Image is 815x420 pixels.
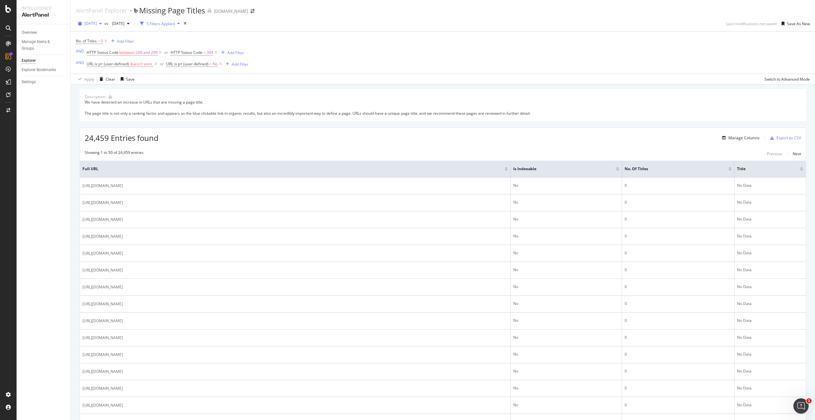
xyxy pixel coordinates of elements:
div: 0 [625,250,732,256]
span: = [203,50,206,55]
div: 0 [625,301,732,307]
div: Next [793,151,801,156]
span: 304 [207,48,213,57]
span: [URL][DOMAIN_NAME] [82,267,123,273]
div: No Data [737,318,803,323]
button: Apply [76,74,94,84]
span: No. of Titles [76,38,97,44]
div: No [513,301,619,307]
a: Overview [22,29,66,36]
span: Full URL [82,166,495,172]
div: No [513,199,619,205]
div: No Data [737,402,803,408]
a: AlertPanel Explorer [76,7,127,14]
button: Save [118,74,135,84]
button: Add Filter [223,60,249,68]
span: [URL][DOMAIN_NAME] [82,284,123,290]
button: Next [793,150,801,157]
button: AND [76,60,84,66]
div: 0 [625,335,732,340]
div: No [513,216,619,222]
div: Clear [106,76,115,82]
div: No [513,351,619,357]
span: [URL][DOMAIN_NAME] [82,199,123,206]
span: HTTP Status Code [171,50,202,55]
div: No Data [737,267,803,273]
div: 0 [625,216,732,222]
div: 0 [625,199,732,205]
span: 200 and 299 [136,48,158,57]
span: 2025 Aug. 12th [110,21,124,26]
div: No Data [737,351,803,357]
div: Manage Alerts & Groups [22,39,60,52]
button: Save As New [779,18,810,29]
div: No [513,284,619,290]
div: 0 [625,402,732,408]
div: No [513,318,619,323]
div: No [513,402,619,408]
div: No Data [737,368,803,374]
div: arrow-right-arrow-left [251,9,254,13]
button: [DATE] [76,18,104,29]
span: [URL][DOMAIN_NAME] [82,183,123,189]
iframe: Intercom live chat [793,398,809,414]
button: 5 Filters Applied [138,18,182,29]
div: No [513,335,619,340]
div: No [513,183,619,188]
span: 24,459 Entries found [85,133,159,143]
div: Settings [22,79,36,85]
div: Switch to Advanced Mode [764,76,810,82]
div: times [182,20,188,27]
button: Export as CSV [768,133,801,143]
div: No Data [737,385,803,391]
span: [URL][DOMAIN_NAME] [82,216,123,223]
button: Clear [97,74,115,84]
div: Missing Page Titles [139,5,205,16]
span: URL is p+ (user-defined) [87,61,129,67]
span: [URL][DOMAIN_NAME] [82,385,123,392]
div: Manage Columns [728,135,760,141]
div: AlertPanel [22,11,65,19]
span: vs [104,21,110,26]
div: No Data [737,335,803,340]
span: No [213,60,218,69]
span: between [119,50,135,55]
div: Add Filter [227,50,244,55]
div: Save [126,76,135,82]
button: Add Filter [109,37,134,45]
span: No. of Titles [625,166,719,172]
div: We have detected an increase in URLs that are missing a page title. The page title is not only a ... [85,99,801,116]
div: AND [76,60,84,65]
div: Add Filter [232,62,249,67]
a: Manage Alerts & Groups [22,39,66,52]
div: 0 [625,385,732,391]
span: HTTP Status Code [87,50,118,55]
div: Last modifications not saved [726,21,776,26]
span: [URL][DOMAIN_NAME] [82,233,123,240]
div: No [513,267,619,273]
span: Title [737,166,790,172]
div: Export as CSV [776,135,801,141]
div: 0 [625,284,732,290]
span: Is Indexable [513,166,606,172]
div: Add Filter [117,39,134,44]
div: No Data [737,183,803,188]
span: 0 [101,37,103,46]
div: No [513,233,619,239]
button: [DATE] [110,18,132,29]
button: or [160,61,164,67]
div: Overview [22,29,37,36]
div: No [513,368,619,374]
button: or [164,49,168,55]
button: Switch to Advanced Mode [762,74,810,84]
div: 0 [625,351,732,357]
div: Showing 1 to 50 of 24,459 entries [85,150,144,157]
div: No [513,250,619,256]
span: [URL][DOMAIN_NAME] [82,335,123,341]
div: Explorer [22,57,36,64]
div: AND [76,48,84,54]
span: [URL][DOMAIN_NAME] [82,402,123,409]
button: Previous [767,150,782,157]
button: Add Filter [219,49,244,56]
div: No Data [737,284,803,290]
